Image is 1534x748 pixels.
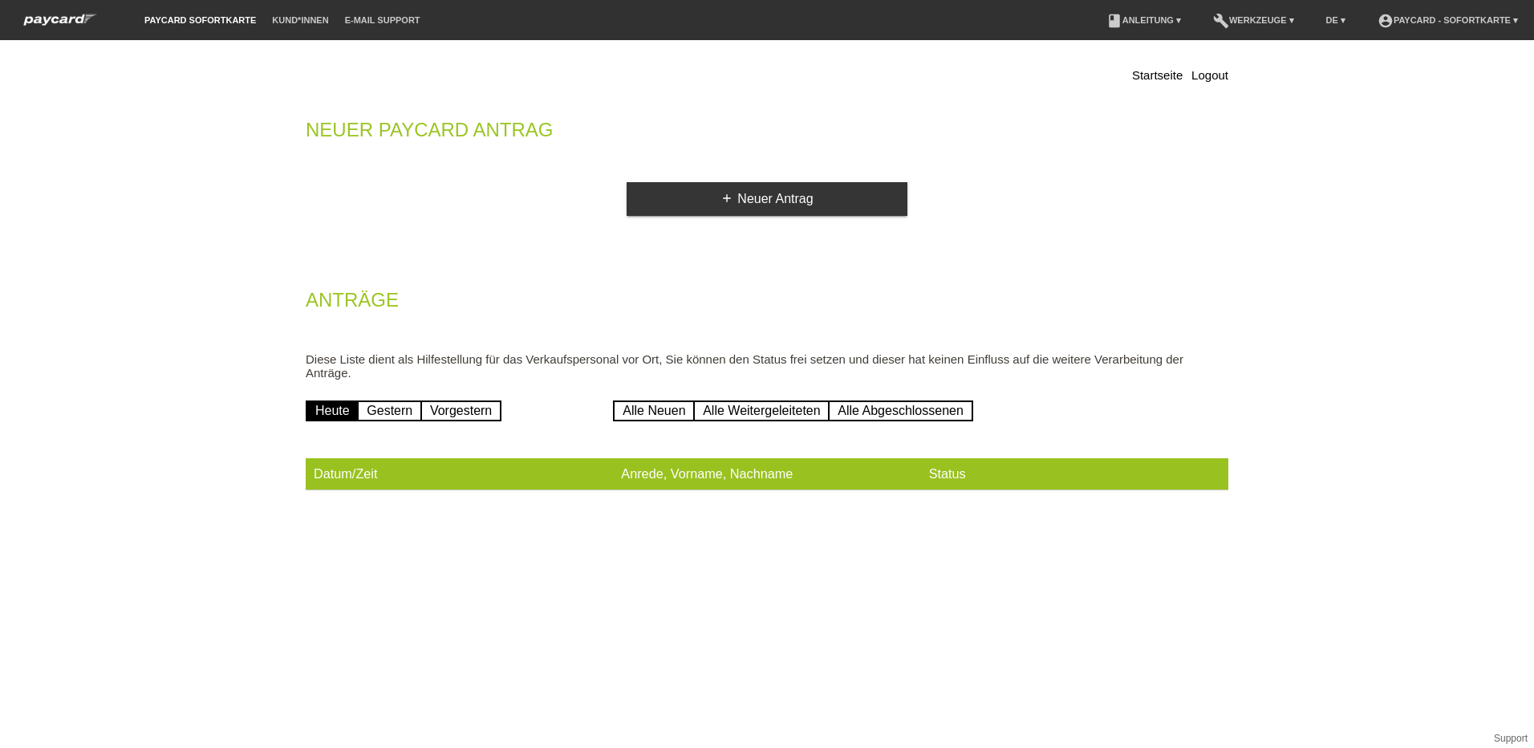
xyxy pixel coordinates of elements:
[420,400,501,421] a: Vorgestern
[828,400,973,421] a: Alle Abgeschlossenen
[136,15,264,25] a: paycard Sofortkarte
[306,292,1228,316] h2: Anträge
[1318,15,1353,25] a: DE ▾
[337,15,428,25] a: E-Mail Support
[1132,68,1183,82] a: Startseite
[264,15,336,25] a: Kund*innen
[921,458,1228,490] th: Status
[306,352,1228,380] p: Diese Liste dient als Hilfestellung für das Verkaufspersonal vor Ort, Sie können den Status frei ...
[306,458,613,490] th: Datum/Zeit
[1370,15,1526,25] a: account_circlepaycard - Sofortkarte ▾
[1106,13,1122,29] i: book
[1494,733,1528,744] a: Support
[1205,15,1302,25] a: buildWerkzeuge ▾
[1213,13,1229,29] i: build
[613,458,920,490] th: Anrede, Vorname, Nachname
[16,11,104,28] img: paycard Sofortkarte
[16,18,104,30] a: paycard Sofortkarte
[720,192,733,205] i: add
[306,122,1228,146] h2: Neuer Paycard Antrag
[613,400,695,421] a: Alle Neuen
[1191,68,1228,82] a: Logout
[1098,15,1189,25] a: bookAnleitung ▾
[693,400,830,421] a: Alle Weitergeleiteten
[1378,13,1394,29] i: account_circle
[357,400,422,421] a: Gestern
[627,182,907,216] a: addNeuer Antrag
[306,400,359,421] a: Heute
